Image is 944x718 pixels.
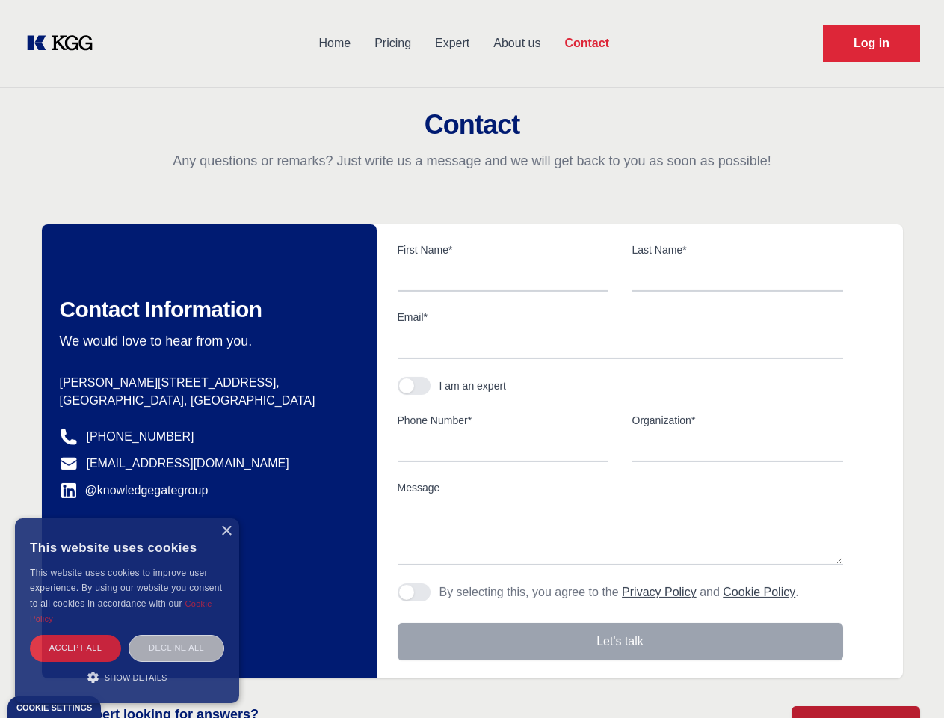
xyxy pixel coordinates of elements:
[363,24,423,63] a: Pricing
[30,669,224,684] div: Show details
[423,24,481,63] a: Expert
[60,296,353,323] h2: Contact Information
[16,704,92,712] div: Cookie settings
[869,646,944,718] iframe: Chat Widget
[60,374,353,392] p: [PERSON_NAME][STREET_ADDRESS],
[552,24,621,63] a: Contact
[398,480,843,495] label: Message
[439,378,507,393] div: I am an expert
[18,110,926,140] h2: Contact
[622,586,697,598] a: Privacy Policy
[87,455,289,473] a: [EMAIL_ADDRESS][DOMAIN_NAME]
[129,635,224,661] div: Decline all
[18,152,926,170] p: Any questions or remarks? Just write us a message and we will get back to you as soon as possible!
[30,599,212,623] a: Cookie Policy
[87,428,194,446] a: [PHONE_NUMBER]
[30,635,121,661] div: Accept all
[439,583,799,601] p: By selecting this, you agree to the and .
[398,310,843,325] label: Email*
[24,31,105,55] a: KOL Knowledge Platform: Talk to Key External Experts (KEE)
[306,24,363,63] a: Home
[823,25,920,62] a: Request Demo
[632,242,843,257] label: Last Name*
[398,413,608,428] label: Phone Number*
[398,242,608,257] label: First Name*
[30,568,222,609] span: This website uses cookies to improve user experience. By using our website you consent to all coo...
[60,332,353,350] p: We would love to hear from you.
[632,413,843,428] label: Organization*
[60,482,209,500] a: @knowledgegategroup
[105,673,167,682] span: Show details
[60,392,353,410] p: [GEOGRAPHIC_DATA], [GEOGRAPHIC_DATA]
[398,623,843,660] button: Let's talk
[723,586,795,598] a: Cookie Policy
[30,530,224,565] div: This website uses cookies
[481,24,552,63] a: About us
[220,526,232,537] div: Close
